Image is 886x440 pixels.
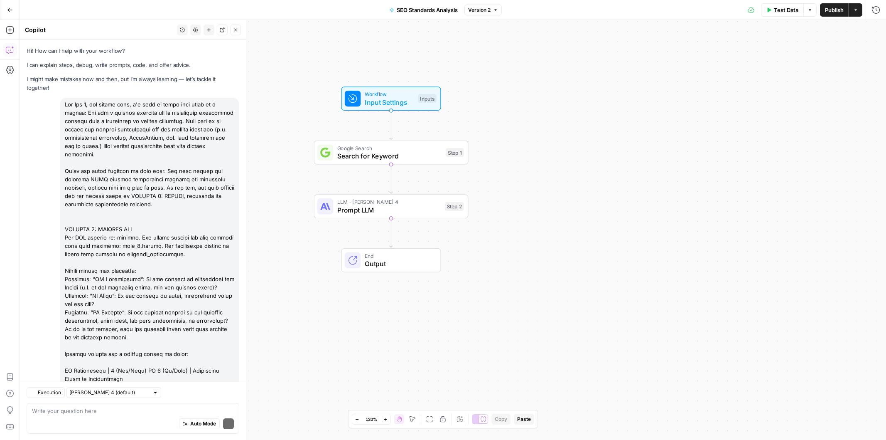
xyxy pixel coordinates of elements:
[365,259,432,269] span: Output
[25,26,174,34] div: Copilot
[365,252,432,260] span: End
[365,90,414,98] span: Workflow
[38,389,61,396] span: Execution
[390,165,393,193] g: Edge from step_1 to step_2
[390,218,393,247] g: Edge from step_2 to end
[390,111,393,139] g: Edge from start to step_1
[337,151,442,161] span: Search for Keyword
[179,418,220,429] button: Auto Mode
[190,420,216,428] span: Auto Mode
[464,5,502,15] button: Version 2
[761,3,803,17] button: Test Data
[491,414,510,425] button: Copy
[384,3,463,17] button: SEO Standards Analysis
[69,388,149,397] input: Claude Sonnet 4 (default)
[365,97,414,107] span: Input Settings
[446,148,464,157] div: Step 1
[337,144,442,152] span: Google Search
[337,205,441,215] span: Prompt LLM
[774,6,798,14] span: Test Data
[418,94,436,103] div: Inputs
[314,141,469,165] div: Google SearchSearch for KeywordStep 1
[825,6,844,14] span: Publish
[495,415,507,423] span: Copy
[397,6,458,14] span: SEO Standards Analysis
[27,61,239,69] p: I can explain steps, debug, write prompts, code, and offer advice.
[445,202,464,211] div: Step 2
[314,87,469,111] div: WorkflowInput SettingsInputs
[820,3,849,17] button: Publish
[366,416,377,423] span: 120%
[314,195,469,219] div: LLM · [PERSON_NAME] 4Prompt LLMStep 2
[314,248,469,272] div: EndOutput
[514,414,534,425] button: Paste
[27,75,239,92] p: I might make mistakes now and then, but I’m always learning — let’s tackle it together!
[468,6,491,14] span: Version 2
[27,387,65,398] button: Execution
[517,415,531,423] span: Paste
[27,47,239,55] p: Hi! How can I help with your workflow?
[337,198,441,206] span: LLM · [PERSON_NAME] 4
